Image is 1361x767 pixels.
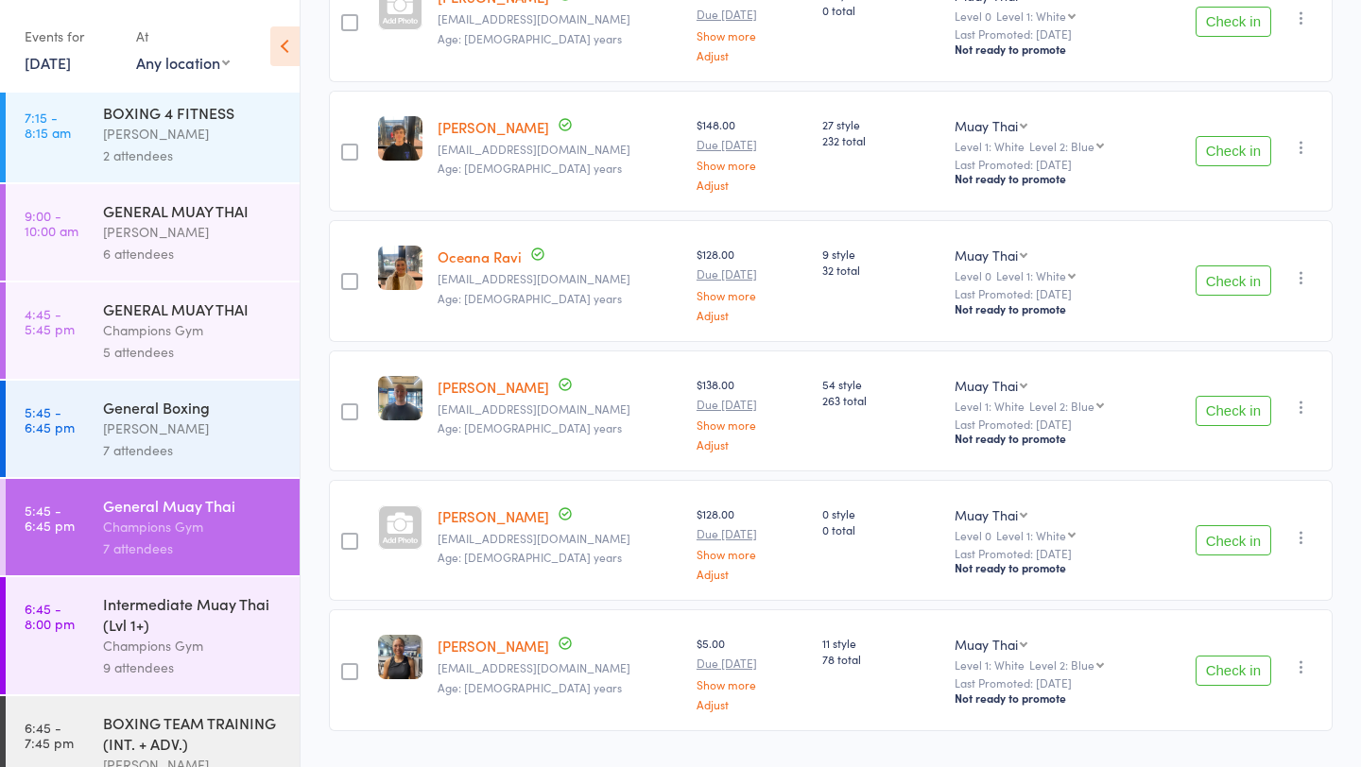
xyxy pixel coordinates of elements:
[697,418,807,431] a: Show more
[697,289,807,301] a: Show more
[438,30,622,46] span: Age: [DEMOGRAPHIC_DATA] years
[25,208,78,238] time: 9:00 - 10:00 am
[996,269,1066,281] div: Level 1: White
[103,200,284,221] div: GENERAL MUAY THAI
[103,439,284,461] div: 7 attendees
[1029,140,1094,152] div: Level 2: Blue
[103,593,284,635] div: Intermediate Muay Thai (Lvl 1+)
[103,123,284,145] div: [PERSON_NAME]
[697,527,807,540] small: Due [DATE]
[25,503,75,533] time: 5:45 - 6:45 pm
[697,568,807,580] a: Adjust
[6,184,300,281] a: 9:00 -10:00 amGENERAL MUAY THAI[PERSON_NAME]6 attendees
[1029,400,1094,412] div: Level 2: Blue
[955,171,1145,186] div: Not ready to promote
[955,287,1145,300] small: Last Promoted: [DATE]
[697,678,807,690] a: Show more
[438,160,622,176] span: Age: [DEMOGRAPHIC_DATA] years
[25,52,71,73] a: [DATE]
[103,712,284,754] div: BOXING TEAM TRAINING (INT. + ADV.)
[25,601,75,631] time: 6:45 - 8:00 pm
[136,52,230,73] div: Any location
[1196,136,1271,166] button: Check in
[822,132,939,148] span: 232 total
[6,577,300,694] a: 6:45 -8:00 pmIntermediate Muay Thai (Lvl 1+)Champions Gym9 attendees
[438,272,681,285] small: oceanaharmony@gmail.com
[1029,658,1094,671] div: Level 2: Blue
[378,376,422,420] img: image1730450852.png
[697,309,807,321] a: Adjust
[103,495,284,516] div: General Muay Thai
[103,102,284,123] div: BOXING 4 FITNESS
[103,418,284,439] div: [PERSON_NAME]
[438,402,681,416] small: luke656@live.co.uk
[103,656,284,678] div: 9 attendees
[955,431,1145,446] div: Not ready to promote
[438,549,622,565] span: Age: [DEMOGRAPHIC_DATA] years
[955,658,1145,671] div: Level 1: White
[1196,396,1271,426] button: Check in
[378,246,422,290] img: image1743761210.png
[955,400,1145,412] div: Level 1: White
[697,376,807,451] div: $138.00
[697,438,807,451] a: Adjust
[6,381,300,477] a: 5:45 -6:45 pmGeneral Boxing[PERSON_NAME]7 attendees
[822,392,939,408] span: 263 total
[955,140,1145,152] div: Level 1: White
[697,179,807,191] a: Adjust
[103,221,284,243] div: [PERSON_NAME]
[438,661,681,674] small: smw_96@hotmail.com
[996,9,1066,22] div: Level 1: White
[438,506,549,526] a: [PERSON_NAME]
[955,505,1018,524] div: Muay Thai
[996,529,1066,541] div: Level 1: White
[438,247,522,266] a: Oceana Ravi
[822,635,939,651] span: 11 style
[25,21,117,52] div: Events for
[822,376,939,392] span: 54 style
[955,116,1018,135] div: Muay Thai
[822,116,939,132] span: 27 style
[955,690,1145,706] div: Not ready to promote
[1196,656,1271,686] button: Check in
[438,532,681,545] small: alanturner2547@gmail.com
[25,110,71,140] time: 7:15 - 8:15 am
[103,516,284,537] div: Champions Gym
[697,138,807,151] small: Due [DATE]
[103,341,284,363] div: 5 attendees
[136,21,230,52] div: At
[438,377,549,397] a: [PERSON_NAME]
[378,635,422,679] img: image1743547690.png
[955,418,1145,431] small: Last Promoted: [DATE]
[697,29,807,42] a: Show more
[955,560,1145,575] div: Not ready to promote
[438,12,681,26] small: troynathan67@gmail.com
[697,267,807,281] small: Due [DATE]
[103,243,284,264] div: 6 attendees
[955,269,1145,281] div: Level 0
[103,145,284,166] div: 2 attendees
[697,246,807,320] div: $128.00
[822,505,939,521] span: 0 style
[1196,265,1271,296] button: Check in
[697,505,807,580] div: $128.00
[438,636,549,656] a: [PERSON_NAME]
[697,698,807,710] a: Adjust
[697,8,807,21] small: Due [DATE]
[6,479,300,575] a: 5:45 -6:45 pmGeneral Muay ThaiChampions Gym7 attendees
[697,398,807,411] small: Due [DATE]
[822,246,939,262] span: 9 style
[955,27,1145,41] small: Last Promoted: [DATE]
[955,301,1145,316] div: Not ready to promote
[822,262,939,278] span: 32 total
[438,679,622,695] span: Age: [DEMOGRAPHIC_DATA] years
[955,376,1018,395] div: Muay Thai
[697,635,807,709] div: $5.00
[955,158,1145,171] small: Last Promoted: [DATE]
[438,143,681,156] small: rileyokeefe06@icloud.com
[103,319,284,341] div: Champions Gym
[103,298,284,319] div: GENERAL MUAY THAI
[955,246,1018,264] div: Muay Thai
[103,635,284,656] div: Champions Gym
[955,529,1145,541] div: Level 0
